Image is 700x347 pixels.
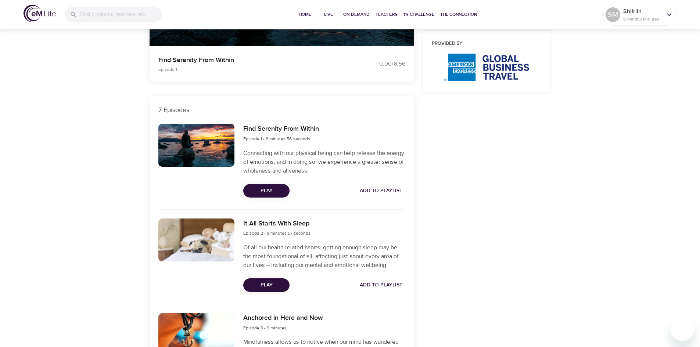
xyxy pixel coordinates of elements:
[243,149,405,175] p: Connecting with our physical being can help release the energy of emotions, and in doing so, we e...
[623,16,662,22] p: 0 Mindful Minutes
[243,136,310,142] span: Episode 1 - 8 minutes 56 seconds
[444,54,529,81] img: AmEx%20GBT%20logo.png
[606,7,620,22] div: SM
[158,105,405,115] p: 7 Episodes
[243,124,319,134] h6: Find Serenity From Within
[243,325,287,331] span: Episode 3 - 9 minutes
[158,55,341,65] p: Find Serenity From Within
[320,11,337,18] span: Live
[243,218,310,229] h6: It All Starts With Sleep
[623,7,662,16] p: Shiiriin
[243,184,290,198] button: Play
[440,11,477,18] span: The Connection
[243,230,310,236] span: Episode 2 - 9 minutes 57 seconds
[432,40,542,48] h6: Provided by
[243,313,323,323] h6: Anchored in Here and Now
[671,318,694,341] iframe: Button to launch messaging window
[243,278,290,292] button: Play
[360,186,402,195] span: Add to Playlist
[357,278,405,292] button: Add to Playlist
[350,60,405,68] div: 0:00 / 8:56
[24,5,56,22] img: logo
[403,11,434,18] span: 1% Challenge
[376,11,398,18] span: Teachers
[357,184,405,198] button: Add to Playlist
[249,281,284,290] span: Play
[249,186,284,195] span: Play
[243,243,405,270] p: Of all our health-related habits, getting enough sleep may be the most foundational of all, affec...
[343,11,370,18] span: On-Demand
[360,281,402,290] span: Add to Playlist
[296,11,314,18] span: Home
[80,7,162,22] input: Find programs, teachers, etc...
[158,66,341,73] p: Episode 1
